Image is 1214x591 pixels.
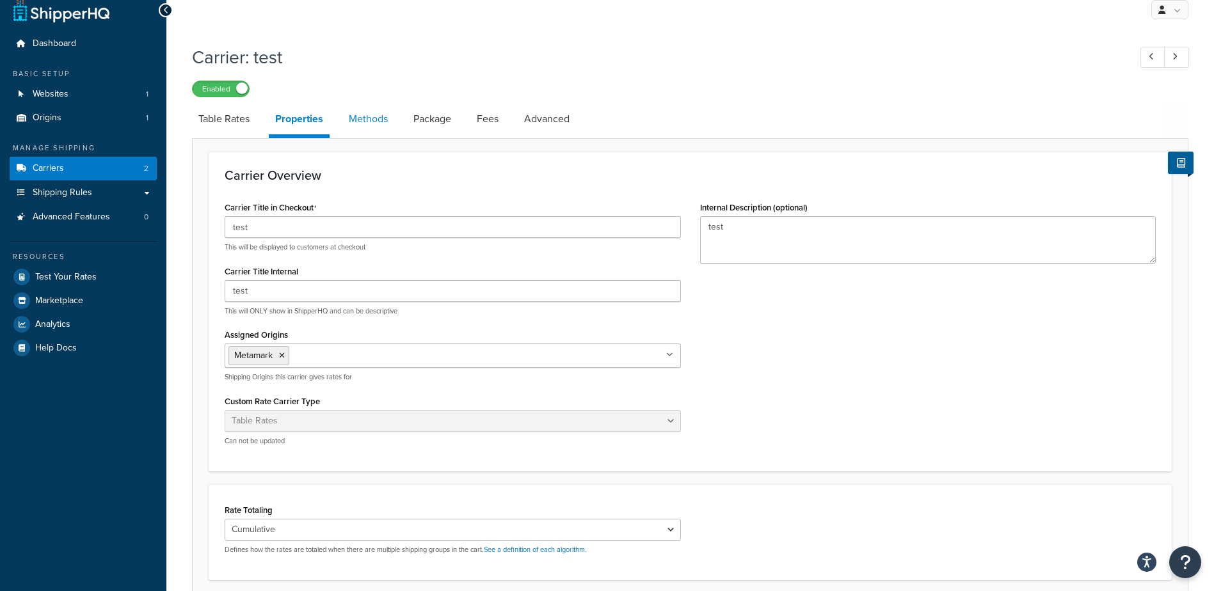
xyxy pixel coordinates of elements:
a: Advanced Features0 [10,205,157,229]
li: Origins [10,106,157,130]
label: Enabled [193,81,249,97]
span: 1 [146,113,148,123]
a: Table Rates [192,104,256,134]
span: Metamark [234,349,273,362]
label: Assigned Origins [225,330,288,340]
p: Defines how the rates are totaled when there are multiple shipping groups in the cart. [225,545,681,555]
a: Advanced [518,104,576,134]
li: Carriers [10,157,157,180]
button: Show Help Docs [1168,152,1194,174]
a: See a definition of each algorithm. [484,544,587,555]
button: Open Resource Center [1169,546,1201,578]
li: Advanced Features [10,205,157,229]
span: Analytics [35,319,70,330]
span: Advanced Features [33,212,110,223]
a: Origins1 [10,106,157,130]
span: 1 [146,89,148,100]
span: Origins [33,113,61,123]
a: Shipping Rules [10,181,157,205]
a: Marketplace [10,289,157,312]
span: Marketplace [35,295,83,306]
label: Custom Rate Carrier Type [225,397,320,406]
div: Manage Shipping [10,143,157,154]
a: Methods [342,104,394,134]
p: Can not be updated [225,436,681,446]
a: Analytics [10,313,157,336]
a: Websites1 [10,83,157,106]
span: 2 [144,163,148,174]
li: Websites [10,83,157,106]
span: Dashboard [33,38,76,49]
span: Websites [33,89,68,100]
a: Fees [470,104,505,134]
label: Internal Description (optional) [700,203,808,212]
h3: Carrier Overview [225,168,1156,182]
p: This will ONLY show in ShipperHQ and can be descriptive [225,306,681,316]
a: Properties [269,104,330,138]
a: Package [407,104,458,134]
span: Carriers [33,163,64,174]
a: Test Your Rates [10,265,157,288]
textarea: test [700,216,1156,264]
label: Carrier Title in Checkout [225,203,317,213]
div: Basic Setup [10,68,157,79]
span: Test Your Rates [35,272,97,283]
span: Help Docs [35,343,77,354]
p: Shipping Origins this carrier gives rates for [225,372,681,382]
span: 0 [144,212,148,223]
a: Carriers2 [10,157,157,180]
a: Dashboard [10,32,157,56]
a: Previous Record [1140,47,1165,68]
a: Help Docs [10,336,157,359]
span: Shipping Rules [33,187,92,198]
label: Rate Totaling [225,505,273,515]
label: Carrier Title Internal [225,267,298,276]
a: Next Record [1164,47,1189,68]
div: Resources [10,251,157,262]
h1: Carrier: test [192,45,1117,70]
p: This will be displayed to customers at checkout [225,242,681,252]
